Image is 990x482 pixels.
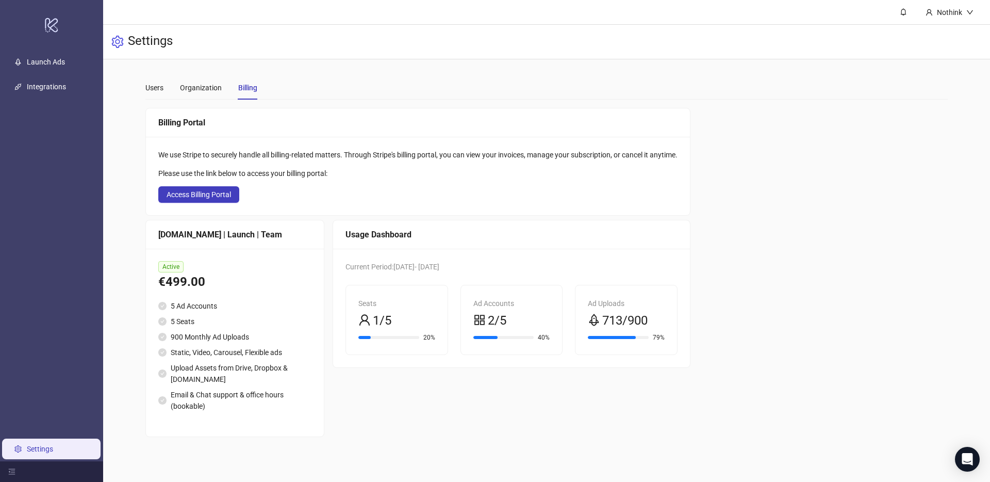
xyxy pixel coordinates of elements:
div: [DOMAIN_NAME] | Launch | Team [158,228,311,241]
div: Please use the link below to access your billing portal: [158,168,678,179]
div: Open Intercom Messenger [955,447,980,472]
li: 5 Seats [158,316,311,327]
li: 900 Monthly Ad Uploads [158,331,311,343]
h3: Settings [128,33,173,51]
span: 1/5 [373,311,391,331]
span: Access Billing Portal [167,190,231,199]
div: Organization [180,82,222,93]
div: Billing Portal [158,116,678,129]
div: Seats [358,298,435,309]
span: check-circle [158,369,167,378]
span: menu-fold [8,468,15,475]
span: user [358,314,371,326]
span: rocket [588,314,600,326]
span: bell [900,8,907,15]
span: 713/900 [602,311,648,331]
div: Ad Accounts [473,298,550,309]
span: check-circle [158,396,167,405]
li: Static, Video, Carousel, Flexible ads [158,347,311,358]
a: Launch Ads [27,58,65,66]
span: 2/5 [488,311,506,331]
span: 79% [653,334,665,341]
span: check-circle [158,348,167,357]
span: check-circle [158,333,167,341]
a: Settings [27,445,53,453]
span: Active [158,261,184,272]
span: 20% [423,334,435,341]
span: check-circle [158,317,167,326]
a: Integrations [27,83,66,91]
li: Email & Chat support & office hours (bookable) [158,389,311,412]
div: Users [145,82,163,93]
div: Ad Uploads [588,298,665,309]
span: 40% [538,334,550,341]
div: Usage Dashboard [345,228,678,241]
button: Access Billing Portal [158,186,239,203]
div: €499.00 [158,272,311,292]
div: We use Stripe to securely handle all billing-related matters. Through Stripe's billing portal, yo... [158,149,678,160]
span: setting [111,36,124,48]
span: appstore [473,314,486,326]
span: Current Period: [DATE] - [DATE] [345,263,439,271]
div: Nothink [933,7,966,18]
span: check-circle [158,302,167,310]
li: Upload Assets from Drive, Dropbox & [DOMAIN_NAME] [158,362,311,385]
span: down [966,9,973,16]
li: 5 Ad Accounts [158,300,311,312]
span: user [926,9,933,16]
div: Billing [238,82,257,93]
